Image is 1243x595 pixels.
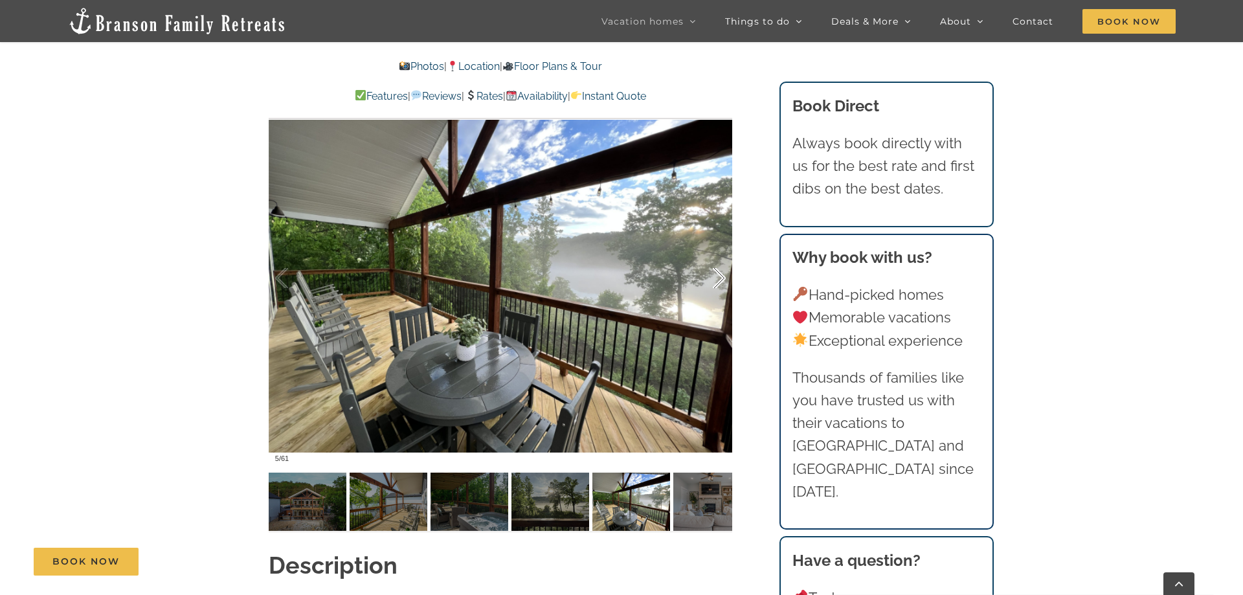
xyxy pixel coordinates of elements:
[410,90,462,102] a: Reviews
[792,246,981,269] h3: Why book with us?
[465,90,476,100] img: 💲
[399,61,410,71] img: 📸
[511,473,589,531] img: Blue-Pearl-lakefront-vacation-rental-home-fog-2-scaled.jpg-nggid03889-ngg0dyn-120x90-00f0w010c011...
[464,90,502,102] a: Rates
[355,90,408,102] a: Features
[793,333,807,347] img: 🌟
[673,473,751,531] img: Blue-Pearl-vacation-home-rental-Lake-Taneycomo-2047-scaled.jpg-nggid03903-ngg0dyn-120x90-00f0w010...
[67,6,287,36] img: Branson Family Retreats Logo
[355,90,366,100] img: ✅
[447,60,500,73] a: Location
[792,95,981,118] h3: Book Direct
[269,58,732,75] p: | |
[502,60,602,73] a: Floor Plans & Tour
[571,90,581,100] img: 👉
[831,17,899,26] span: Deals & More
[792,284,981,352] p: Hand-picked homes Memorable vacations Exceptional experience
[399,60,444,73] a: Photos
[570,90,646,102] a: Instant Quote
[269,552,398,579] strong: Description
[431,473,508,531] img: Blue-Pearl-vacation-home-rental-Lake-Taneycomo-2155-scaled.jpg-nggid03945-ngg0dyn-120x90-00f0w010...
[506,90,568,102] a: Availability
[793,310,807,324] img: ❤️
[52,556,120,567] span: Book Now
[592,473,670,531] img: Blue-Pearl-lakefront-vacation-rental-home-fog-3-scaled.jpg-nggid03890-ngg0dyn-120x90-00f0w010c011...
[269,473,346,531] img: Lake-Taneycomo-lakefront-vacation-home-rental-Branson-Family-Retreats-1013-scaled.jpg-nggid041010...
[506,90,517,100] img: 📆
[34,548,139,576] a: Book Now
[792,132,981,201] p: Always book directly with us for the best rate and first dibs on the best dates.
[1082,9,1176,34] span: Book Now
[411,90,421,100] img: 💬
[350,473,427,531] img: Blue-Pearl-vacation-home-rental-Lake-Taneycomo-2145-scaled.jpg-nggid03931-ngg0dyn-120x90-00f0w010...
[792,366,981,503] p: Thousands of families like you have trusted us with their vacations to [GEOGRAPHIC_DATA] and [GEO...
[601,17,684,26] span: Vacation homes
[725,17,790,26] span: Things to do
[503,61,513,71] img: 🎥
[447,61,458,71] img: 📍
[793,287,807,301] img: 🔑
[1013,17,1053,26] span: Contact
[269,88,732,105] p: | | | |
[940,17,971,26] span: About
